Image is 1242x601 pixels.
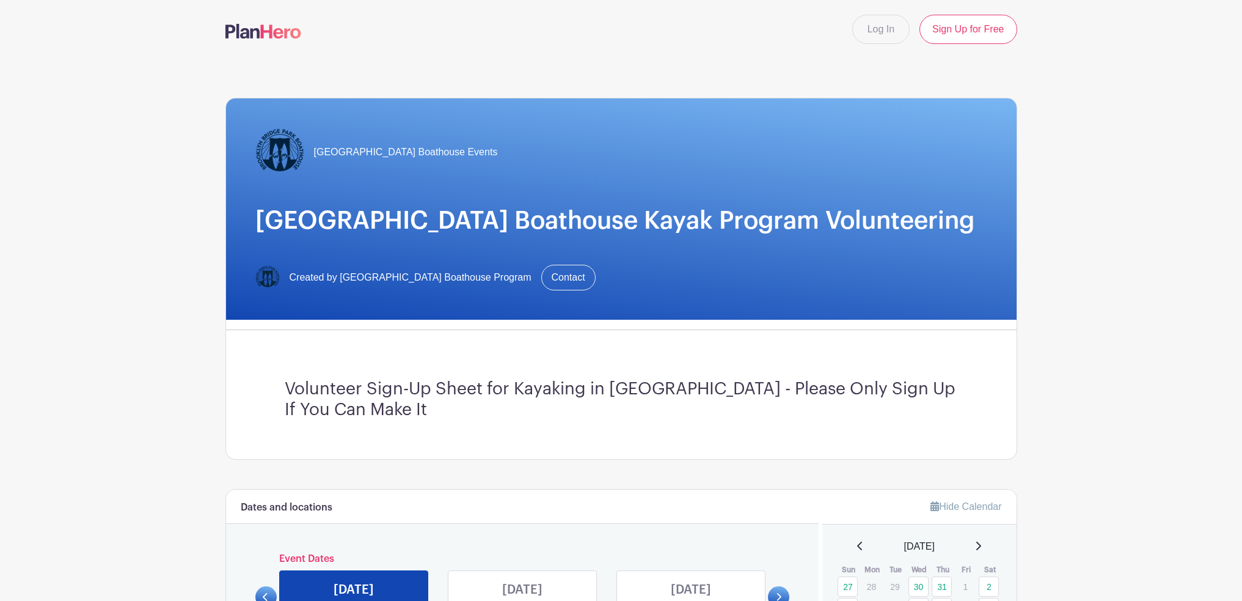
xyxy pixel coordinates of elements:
img: logo-507f7623f17ff9eddc593b1ce0a138ce2505c220e1c5a4e2b4648c50719b7d32.svg [225,24,301,39]
th: Fri [955,564,979,576]
th: Tue [884,564,908,576]
h6: Event Dates [277,553,769,565]
a: Hide Calendar [930,501,1001,512]
h6: Dates and locations [241,502,332,514]
p: 28 [861,577,882,596]
h1: [GEOGRAPHIC_DATA] Boathouse Kayak Program Volunteering [255,206,987,235]
a: 2 [979,577,999,597]
a: 31 [932,577,952,597]
a: Sign Up for Free [919,15,1017,44]
p: 1 [955,577,976,596]
span: [GEOGRAPHIC_DATA] Boathouse Events [314,145,498,160]
a: 27 [838,577,858,597]
span: [DATE] [904,539,935,554]
th: Mon [861,564,885,576]
th: Thu [931,564,955,576]
th: Sun [837,564,861,576]
h3: Volunteer Sign-Up Sheet for Kayaking in [GEOGRAPHIC_DATA] - Please Only Sign Up If You Can Make It [285,379,958,420]
a: 30 [908,577,929,597]
img: Logo-Title.png [255,265,280,290]
th: Sat [978,564,1002,576]
img: Logo-Title.png [255,128,304,177]
span: Created by [GEOGRAPHIC_DATA] Boathouse Program [290,270,532,285]
th: Wed [908,564,932,576]
p: 29 [885,577,905,596]
a: Log In [852,15,910,44]
a: Contact [541,265,596,290]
